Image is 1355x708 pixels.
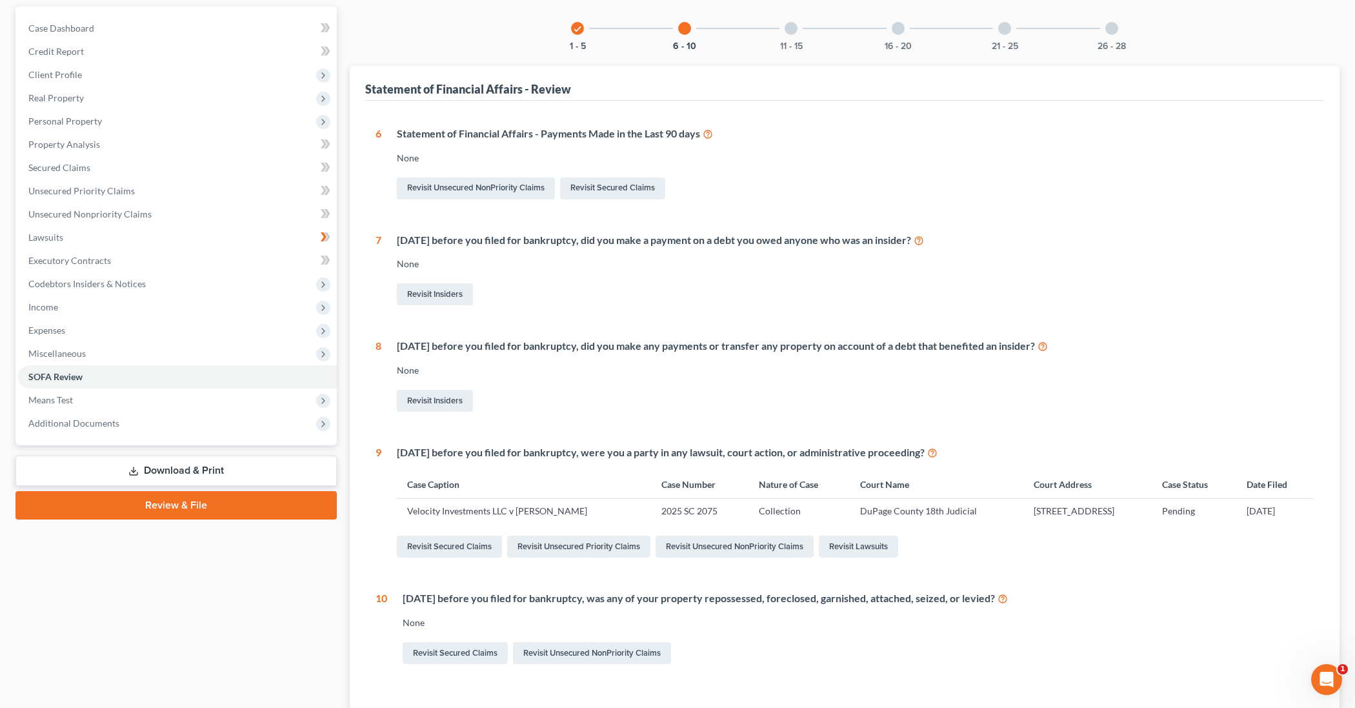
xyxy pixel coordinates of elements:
[397,364,1314,377] div: None
[365,81,571,97] div: Statement of Financial Affairs - Review
[819,536,898,558] a: Revisit Lawsuits
[28,162,90,173] span: Secured Claims
[397,536,502,558] a: Revisit Secured Claims
[1098,42,1126,51] button: 26 - 28
[570,42,586,51] button: 1 - 5
[28,46,84,57] span: Credit Report
[28,23,94,34] span: Case Dashboard
[651,470,748,498] th: Case Number
[403,642,508,664] a: Revisit Secured Claims
[28,278,146,289] span: Codebtors Insiders & Notices
[1338,664,1348,674] span: 1
[28,232,63,243] span: Lawsuits
[28,139,100,150] span: Property Analysis
[1152,499,1236,523] td: Pending
[28,418,119,429] span: Additional Documents
[376,591,387,667] div: 10
[507,536,650,558] a: Revisit Unsecured Priority Claims
[1152,470,1236,498] th: Case Status
[28,348,86,359] span: Miscellaneous
[397,152,1314,165] div: None
[748,470,850,498] th: Nature of Case
[28,185,135,196] span: Unsecured Priority Claims
[28,69,82,80] span: Client Profile
[18,203,337,226] a: Unsecured Nonpriority Claims
[15,491,337,520] a: Review & File
[18,249,337,272] a: Executory Contracts
[513,642,671,664] a: Revisit Unsecured NonPriority Claims
[28,371,83,382] span: SOFA Review
[28,301,58,312] span: Income
[376,445,381,560] div: 9
[28,255,111,266] span: Executory Contracts
[748,499,850,523] td: Collection
[573,25,582,34] i: check
[397,233,1314,248] div: [DATE] before you filed for bankruptcy, did you make a payment on a debt you owed anyone who was ...
[28,208,152,219] span: Unsecured Nonpriority Claims
[28,394,73,405] span: Means Test
[28,116,102,126] span: Personal Property
[397,390,473,412] a: Revisit Insiders
[397,339,1314,354] div: [DATE] before you filed for bankruptcy, did you make any payments or transfer any property on acc...
[376,126,381,202] div: 6
[18,365,337,389] a: SOFA Review
[651,499,748,523] td: 2025 SC 2075
[397,499,651,523] td: Velocity Investments LLC v [PERSON_NAME]
[18,40,337,63] a: Credit Report
[850,499,1024,523] td: DuPage County 18th Judicial
[28,325,65,336] span: Expenses
[397,126,1314,141] div: Statement of Financial Affairs - Payments Made in the Last 90 days
[18,133,337,156] a: Property Analysis
[403,591,1314,606] div: [DATE] before you filed for bankruptcy, was any of your property repossessed, foreclosed, garnish...
[780,42,803,51] button: 11 - 15
[1023,499,1152,523] td: [STREET_ADDRESS]
[403,616,1314,629] div: None
[397,283,473,305] a: Revisit Insiders
[850,470,1024,498] th: Court Name
[560,177,665,199] a: Revisit Secured Claims
[1023,470,1152,498] th: Court Address
[397,445,1314,460] div: [DATE] before you filed for bankruptcy, were you a party in any lawsuit, court action, or adminis...
[1311,664,1342,695] iframe: Intercom live chat
[376,339,381,414] div: 8
[397,258,1314,270] div: None
[376,233,381,308] div: 7
[18,17,337,40] a: Case Dashboard
[18,179,337,203] a: Unsecured Priority Claims
[397,470,651,498] th: Case Caption
[15,456,337,486] a: Download & Print
[28,92,84,103] span: Real Property
[18,226,337,249] a: Lawsuits
[1236,499,1314,523] td: [DATE]
[885,42,912,51] button: 16 - 20
[397,177,555,199] a: Revisit Unsecured NonPriority Claims
[1236,470,1314,498] th: Date Filed
[18,156,337,179] a: Secured Claims
[656,536,814,558] a: Revisit Unsecured NonPriority Claims
[992,42,1018,51] button: 21 - 25
[673,42,696,51] button: 6 - 10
